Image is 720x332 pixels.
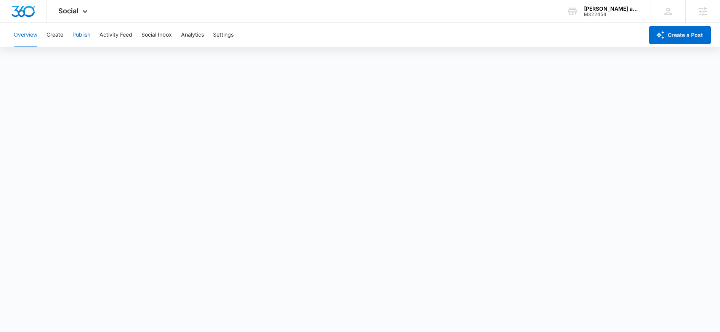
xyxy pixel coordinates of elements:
[47,23,63,47] button: Create
[584,12,640,17] div: account id
[584,6,640,12] div: account name
[181,23,204,47] button: Analytics
[99,23,132,47] button: Activity Feed
[141,23,172,47] button: Social Inbox
[58,7,79,15] span: Social
[213,23,234,47] button: Settings
[649,26,711,44] button: Create a Post
[14,23,37,47] button: Overview
[72,23,90,47] button: Publish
